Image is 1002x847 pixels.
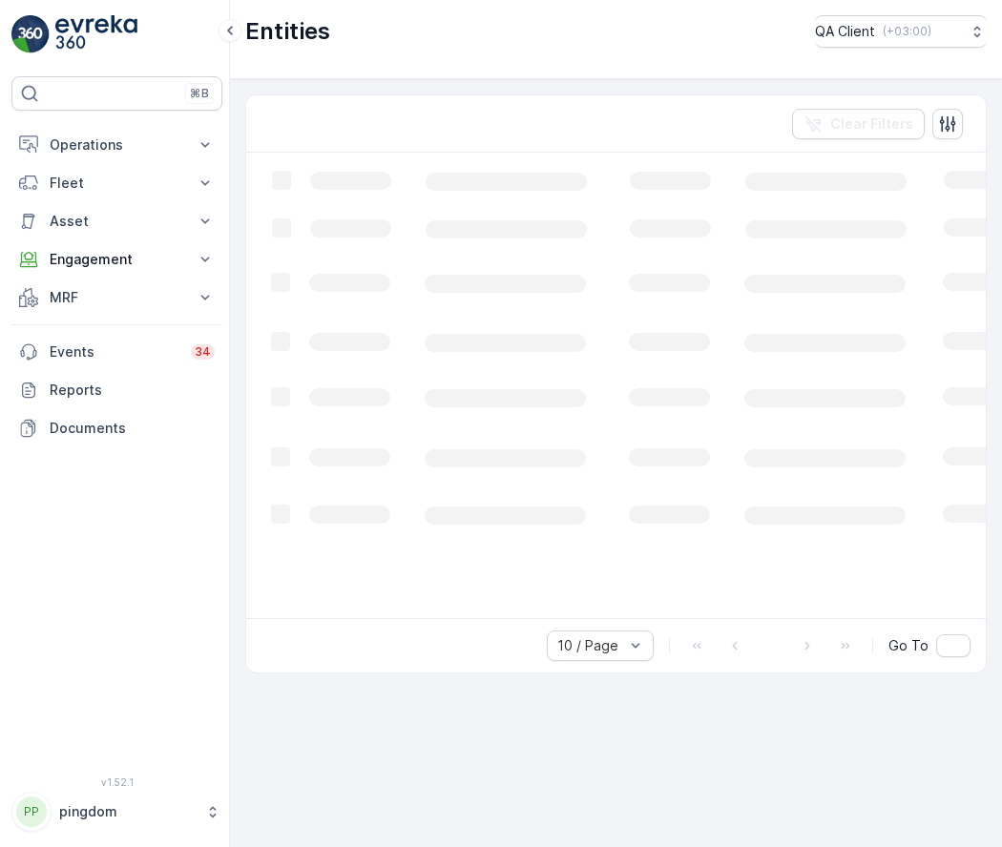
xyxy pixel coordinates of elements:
[245,16,330,47] p: Entities
[190,86,209,101] p: ⌘B
[11,15,50,53] img: logo
[50,288,184,307] p: MRF
[11,279,222,317] button: MRF
[11,126,222,164] button: Operations
[50,212,184,231] p: Asset
[11,409,222,447] a: Documents
[11,371,222,409] a: Reports
[16,796,47,827] div: PP
[792,109,925,139] button: Clear Filters
[50,419,215,438] p: Documents
[883,24,931,39] p: ( +03:00 )
[815,15,987,48] button: QA Client(+03:00)
[50,342,179,362] p: Events
[50,381,215,400] p: Reports
[11,792,222,832] button: PPpingdom
[55,15,137,53] img: logo_light-DOdMpM7g.png
[888,636,929,655] span: Go To
[50,174,184,193] p: Fleet
[11,164,222,202] button: Fleet
[11,776,222,788] span: v 1.52.1
[830,114,913,134] p: Clear Filters
[50,135,184,155] p: Operations
[59,802,196,821] p: pingdom
[50,250,184,269] p: Engagement
[195,344,211,360] p: 34
[11,240,222,279] button: Engagement
[11,202,222,240] button: Asset
[815,22,875,41] p: QA Client
[11,333,222,371] a: Events34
